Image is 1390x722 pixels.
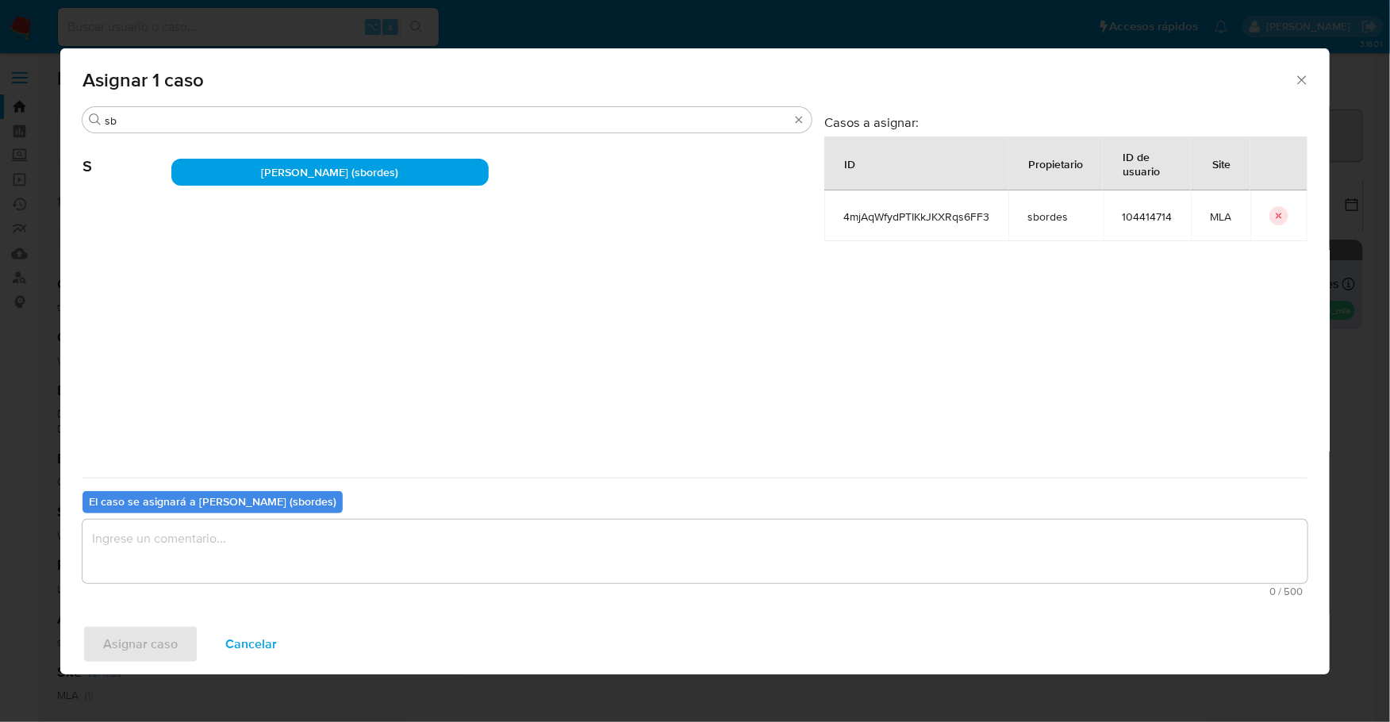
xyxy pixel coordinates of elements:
[225,627,277,662] span: Cancelar
[824,114,1307,130] h3: Casos a asignar:
[843,209,989,224] span: 4mjAqWfydPTIKkJKXRqs6FF3
[1193,144,1250,182] div: Site
[1294,72,1308,86] button: Cerrar ventana
[261,164,398,180] span: [PERSON_NAME] (sbordes)
[793,113,805,126] button: Borrar
[1269,206,1288,225] button: icon-button
[83,71,1294,90] span: Asignar 1 caso
[89,493,336,509] b: El caso se asignará a [PERSON_NAME] (sbordes)
[105,113,789,128] input: Buscar analista
[825,144,874,182] div: ID
[1122,209,1172,224] span: 104414714
[87,586,1303,597] span: Máximo 500 caracteres
[171,159,489,186] div: [PERSON_NAME] (sbordes)
[205,625,298,663] button: Cancelar
[1210,209,1231,224] span: MLA
[89,113,102,126] button: Buscar
[83,133,171,176] span: S
[60,48,1330,674] div: assign-modal
[1104,137,1190,190] div: ID de usuario
[1009,144,1102,182] div: Propietario
[1027,209,1084,224] span: sbordes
